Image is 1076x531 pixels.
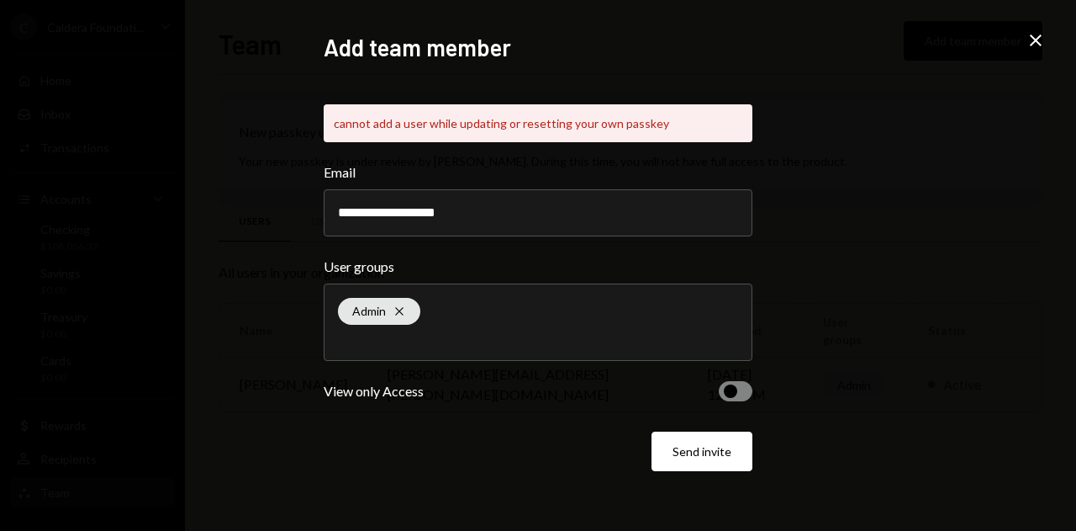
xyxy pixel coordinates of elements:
label: User groups [324,257,752,277]
div: cannot add a user while updating or resetting your own passkey [324,104,752,142]
button: Send invite [651,432,752,471]
label: Email [324,162,752,183]
div: View only Access [324,381,424,401]
div: Admin [338,298,420,325]
h2: Add team member [324,31,752,64]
